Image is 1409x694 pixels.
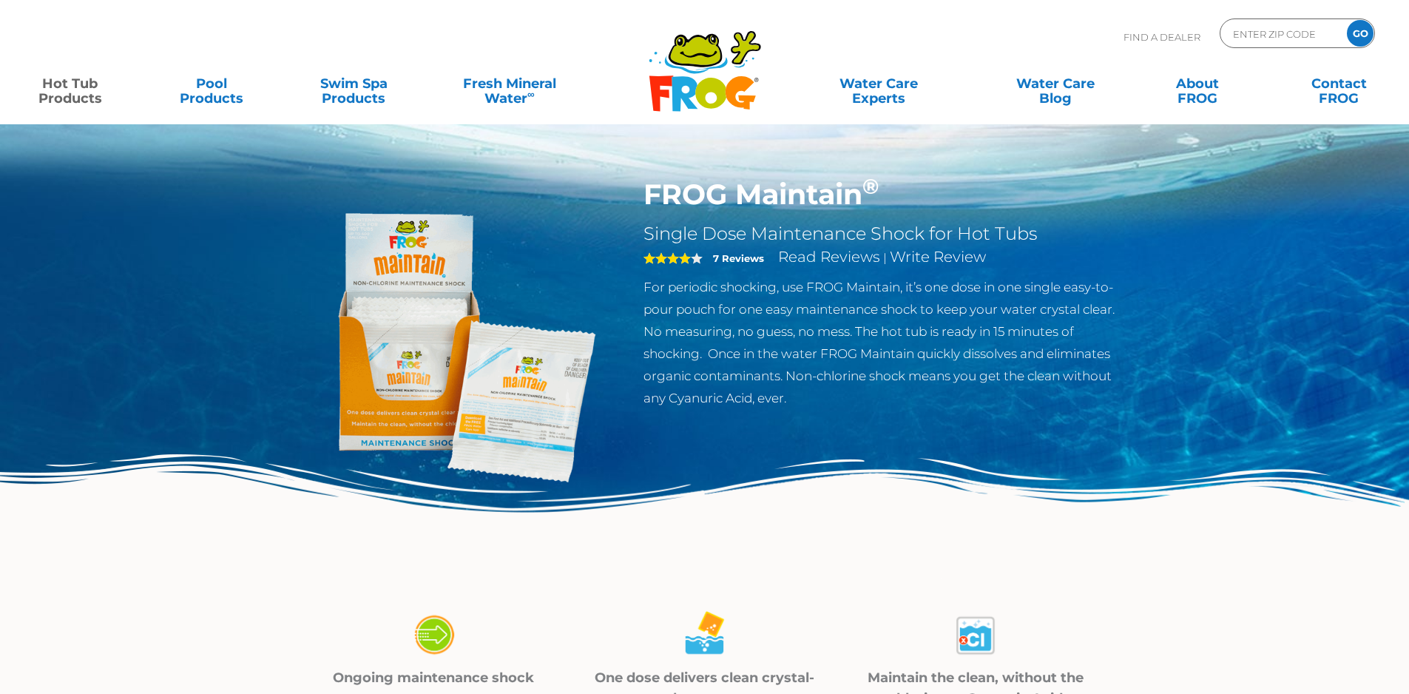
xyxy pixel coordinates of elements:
a: Swim SpaProducts [299,69,409,98]
a: Water CareBlog [1000,69,1110,98]
span: 4 [643,252,691,264]
a: Fresh MineralWater∞ [440,69,578,98]
sup: ® [862,173,879,199]
h2: Single Dose Maintenance Shock for Hot Tubs [643,223,1126,245]
strong: 7 Reviews [713,252,764,264]
a: Read Reviews [778,248,880,266]
img: Frog_Maintain_Hero-2-v2.png [283,178,622,516]
p: Find A Dealer [1124,18,1200,55]
sup: ∞ [527,88,535,100]
a: AboutFROG [1142,69,1252,98]
span: | [883,251,887,265]
a: Hot TubProducts [15,69,125,98]
a: PoolProducts [157,69,267,98]
p: For periodic shocking, use FROG Maintain, it’s one dose in one single easy-to-pour pouch for one ... [643,276,1126,409]
a: Write Review [890,248,986,266]
a: ContactFROG [1284,69,1394,98]
h1: FROG Maintain [643,178,1126,212]
img: maintain_4-03 [950,609,1001,661]
img: maintain_4-01 [408,609,459,661]
p: Ongoing maintenance shock [317,667,551,688]
img: maintain_4-02 [678,609,730,661]
a: Water CareExperts [789,69,968,98]
input: Zip Code Form [1231,23,1331,44]
input: GO [1347,20,1373,47]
